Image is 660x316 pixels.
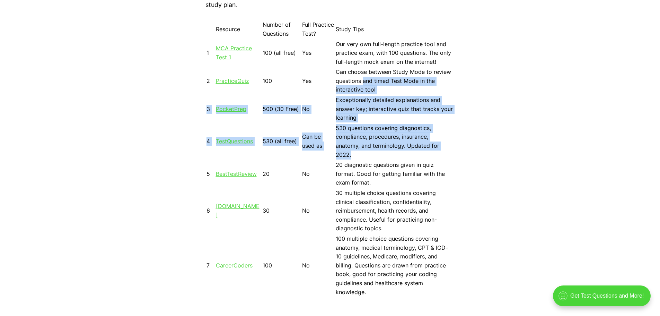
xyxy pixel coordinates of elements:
[215,20,262,39] td: Resource
[302,160,335,188] td: No
[216,170,257,177] a: BestTestReview
[262,95,301,123] td: 500 (30 Free)
[216,45,252,61] a: MCA Practice Test 1
[547,282,660,316] iframe: portal-trigger
[335,160,454,188] td: 20 diagnostic questions given in quiz format. Good for getting familiar with the exam format.
[335,123,454,160] td: 530 questions covering diagnostics, compliance, procedures, insurance, anatomy, and terminology. ...
[335,188,454,233] td: 30 multiple choice questions covering clinical classification, confidentiality, reimbursement, he...
[216,203,259,219] a: [DOMAIN_NAME]
[206,67,215,95] td: 2
[206,188,215,233] td: 6
[262,160,301,188] td: 20
[216,77,249,84] a: PracticeQuiz
[302,188,335,233] td: No
[335,20,454,39] td: Study Tips
[335,40,454,67] td: Our very own full-length practice tool and practice exam, with 100 questions. The only full-lengt...
[206,95,215,123] td: 3
[302,40,335,67] td: Yes
[216,105,246,112] a: PocketPrep
[206,160,215,188] td: 5
[302,95,335,123] td: No
[335,95,454,123] td: Exceptionally detailed explanations and answer key; interactive quiz that tracks your learning
[262,67,301,95] td: 100
[216,262,253,269] a: CareerCoders
[262,40,301,67] td: 100 (all free)
[335,234,454,297] td: 100 multiple choice questions covering anatomy, medical terminology, CPT & ICD-10 guidelines, Med...
[302,123,335,160] td: Can be used as
[206,234,215,297] td: 7
[216,138,253,145] a: TestQuestions
[302,234,335,297] td: No
[206,123,215,160] td: 4
[262,188,301,233] td: 30
[302,67,335,95] td: Yes
[262,123,301,160] td: 530 (all free)
[262,234,301,297] td: 100
[302,20,335,39] td: Full Practice Test?
[206,40,215,67] td: 1
[262,20,301,39] td: Number of Questions
[335,67,454,95] td: Can choose between Study Mode to review questions and timed Test Mode in the interactive tool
